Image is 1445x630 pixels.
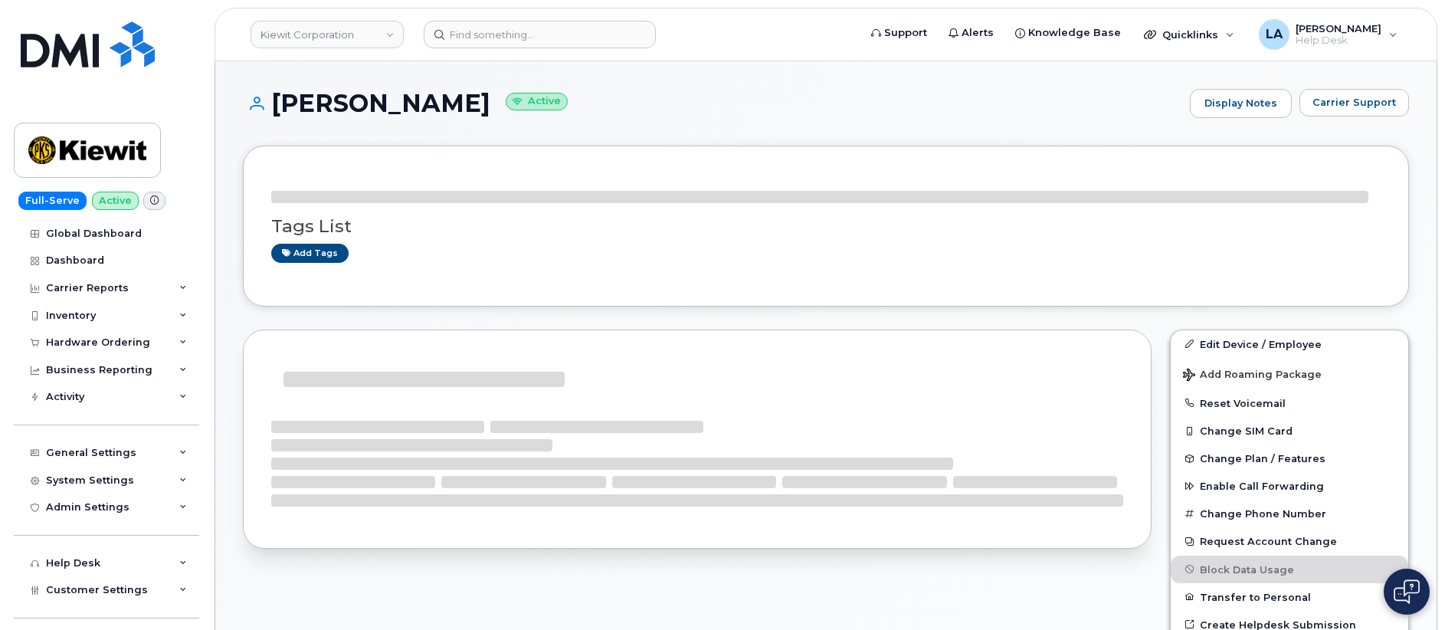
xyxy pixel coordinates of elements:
[1299,89,1409,116] button: Carrier Support
[1312,95,1396,110] span: Carrier Support
[1200,453,1325,464] span: Change Plan / Features
[1171,417,1408,445] button: Change SIM Card
[1171,556,1408,583] button: Block Data Usage
[1171,527,1408,555] button: Request Account Change
[243,90,1182,116] h1: [PERSON_NAME]
[1171,330,1408,358] a: Edit Device / Employee
[1394,579,1420,604] img: Open chat
[1171,358,1408,389] button: Add Roaming Package
[506,93,568,110] small: Active
[1190,89,1292,118] a: Display Notes
[1171,583,1408,611] button: Transfer to Personal
[1171,389,1408,417] button: Reset Voicemail
[1183,369,1322,383] span: Add Roaming Package
[1171,500,1408,527] button: Change Phone Number
[1171,445,1408,472] button: Change Plan / Features
[1200,481,1324,492] span: Enable Call Forwarding
[1171,472,1408,500] button: Enable Call Forwarding
[271,217,1381,236] h3: Tags List
[271,244,349,263] a: Add tags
